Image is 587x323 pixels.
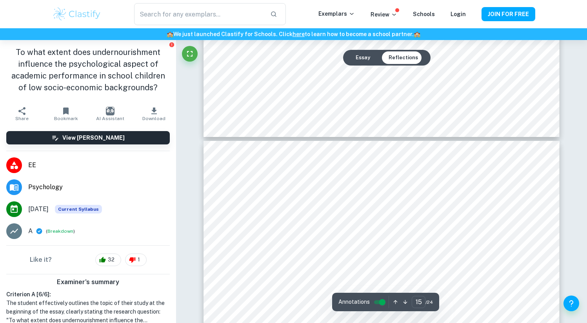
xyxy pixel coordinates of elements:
[293,31,305,37] a: here
[482,7,535,21] button: JOIN FOR FREE
[382,51,424,64] button: Reflections
[47,228,73,235] button: Breakdown
[182,46,198,62] button: Fullscreen
[451,11,466,17] a: Login
[3,277,173,287] h6: Examiner's summary
[96,116,124,121] span: AI Assistant
[54,116,78,121] span: Bookmark
[134,3,264,25] input: Search for any exemplars...
[125,254,147,266] div: 1
[371,10,397,19] p: Review
[15,116,29,121] span: Share
[28,204,49,214] span: [DATE]
[318,9,355,18] p: Exemplars
[28,161,170,170] span: EE
[55,205,102,214] div: This exemplar is based on the current syllabus. Feel free to refer to it for inspiration/ideas wh...
[6,131,170,144] button: View [PERSON_NAME]
[106,107,114,115] img: AI Assistant
[95,254,121,266] div: 32
[142,116,165,121] span: Download
[30,255,52,265] h6: Like it?
[338,298,370,306] span: Annotations
[55,205,102,214] span: Current Syllabus
[414,31,420,37] span: 🏫
[2,30,585,38] h6: We just launched Clastify for Schools. Click to learn how to become a school partner.
[44,103,88,125] button: Bookmark
[104,256,119,264] span: 32
[6,290,170,299] h6: Criterion A [ 6 / 6 ]:
[52,6,102,22] img: Clastify logo
[62,133,125,142] h6: View [PERSON_NAME]
[88,103,132,125] button: AI Assistant
[425,299,433,306] span: / 24
[133,256,144,264] span: 1
[28,226,33,236] p: A
[6,46,170,93] h1: To what extent does undernourishment influence the psychological aspect of academic performance i...
[46,228,75,235] span: ( )
[563,296,579,311] button: Help and Feedback
[413,11,435,17] a: Schools
[169,42,174,47] button: Report issue
[28,182,170,192] span: Psychology
[167,31,173,37] span: 🏫
[132,103,176,125] button: Download
[349,51,376,64] button: Essay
